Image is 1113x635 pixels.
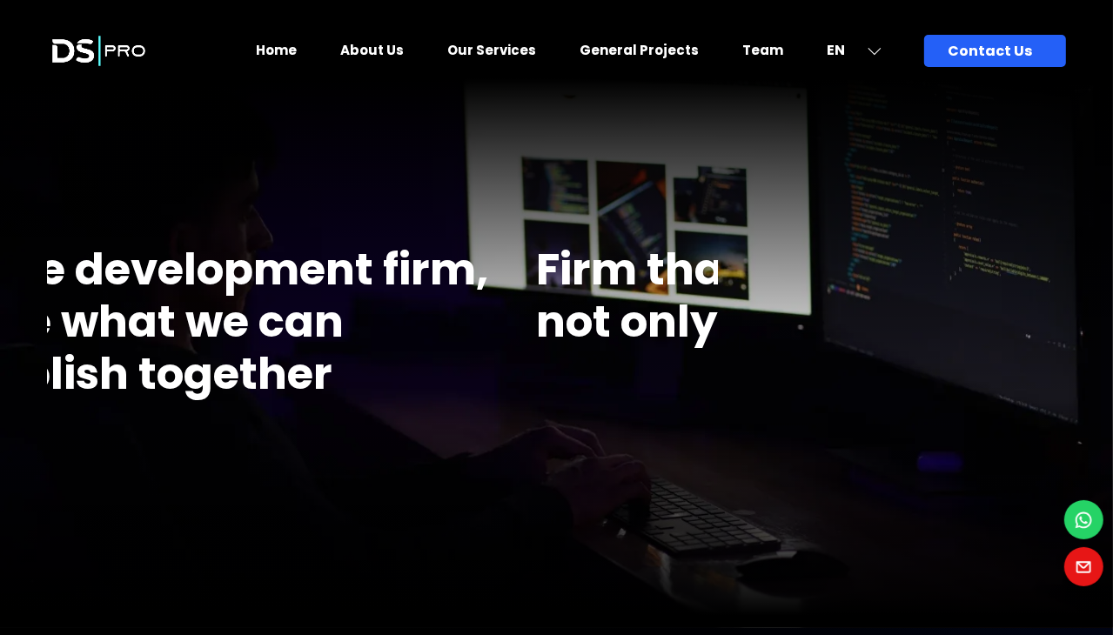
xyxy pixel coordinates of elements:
a: Our Services [448,41,537,59]
a: General Projects [580,41,700,59]
a: Team [743,41,784,59]
span: EN [828,40,846,60]
a: Contact Us [924,35,1066,67]
img: Launch Logo [48,19,150,83]
a: About Us [341,41,405,59]
a: Home [257,41,298,59]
